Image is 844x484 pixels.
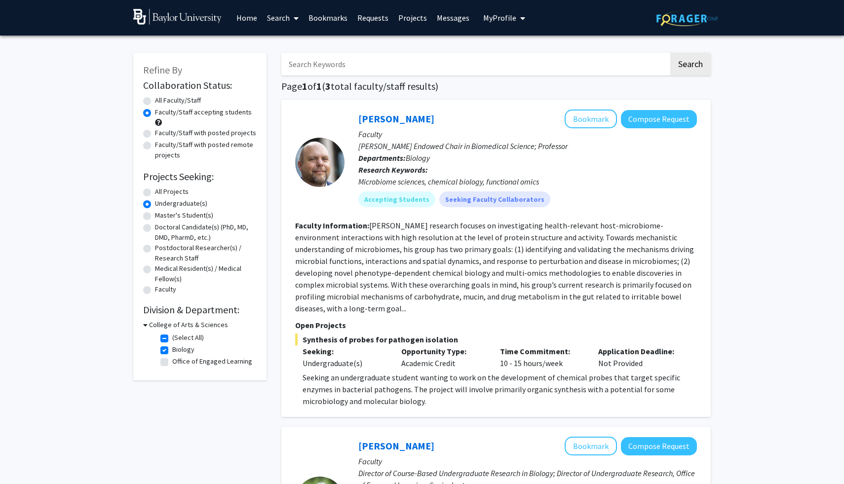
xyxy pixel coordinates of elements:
[493,345,591,369] div: 10 - 15 hours/week
[155,95,201,106] label: All Faculty/Staff
[358,153,406,163] b: Departments:
[565,110,617,128] button: Add Aaron Wright to Bookmarks
[670,53,711,75] button: Search
[352,0,393,35] a: Requests
[598,345,682,357] p: Application Deadline:
[406,153,430,163] span: Biology
[143,79,257,91] h2: Collaboration Status:
[621,437,697,455] button: Compose Request to Tamarah Adair
[591,345,690,369] div: Not Provided
[358,176,697,187] div: Microbiome sciences, chemical biology, functional omics
[302,80,307,92] span: 1
[155,186,189,197] label: All Projects
[358,440,434,452] a: [PERSON_NAME]
[155,284,176,295] label: Faculty
[483,13,516,23] span: My Profile
[295,334,697,345] span: Synthesis of probes for pathogen isolation
[401,345,485,357] p: Opportunity Type:
[295,221,694,313] fg-read-more: [PERSON_NAME] research focuses on investigating health-relevant host-microbiome-environment inter...
[303,345,386,357] p: Seeking:
[155,210,213,221] label: Master's Student(s)
[358,128,697,140] p: Faculty
[172,344,194,355] label: Biology
[172,333,204,343] label: (Select All)
[303,357,386,369] div: Undergraduate(s)
[133,9,222,25] img: Baylor University Logo
[281,80,711,92] h1: Page of ( total faculty/staff results)
[155,263,257,284] label: Medical Resident(s) / Medical Fellow(s)
[500,345,584,357] p: Time Commitment:
[295,319,697,331] p: Open Projects
[7,440,42,477] iframe: Chat
[393,0,432,35] a: Projects
[262,0,304,35] a: Search
[439,191,550,207] mat-chip: Seeking Faculty Collaborators
[394,345,493,369] div: Academic Credit
[295,221,369,230] b: Faculty Information:
[432,0,474,35] a: Messages
[325,80,331,92] span: 3
[565,437,617,455] button: Add Tamarah Adair to Bookmarks
[155,243,257,263] label: Postdoctoral Researcher(s) / Research Staff
[281,53,669,75] input: Search Keywords
[621,110,697,128] button: Compose Request to Aaron Wright
[143,304,257,316] h2: Division & Department:
[358,191,435,207] mat-chip: Accepting Students
[155,140,257,160] label: Faculty/Staff with posted remote projects
[304,0,352,35] a: Bookmarks
[143,64,182,76] span: Refine By
[358,140,697,152] p: [PERSON_NAME] Endowed Chair in Biomedical Science; Professor
[155,128,256,138] label: Faculty/Staff with posted projects
[656,11,718,26] img: ForagerOne Logo
[303,372,697,407] p: Seeking an undergraduate student wanting to work on the development of chemical probes that targe...
[358,455,697,467] p: Faculty
[358,165,428,175] b: Research Keywords:
[231,0,262,35] a: Home
[149,320,228,330] h3: College of Arts & Sciences
[143,171,257,183] h2: Projects Seeking:
[172,356,252,367] label: Office of Engaged Learning
[155,107,252,117] label: Faculty/Staff accepting students
[155,198,207,209] label: Undergraduate(s)
[358,112,434,125] a: [PERSON_NAME]
[316,80,322,92] span: 1
[155,222,257,243] label: Doctoral Candidate(s) (PhD, MD, DMD, PharmD, etc.)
